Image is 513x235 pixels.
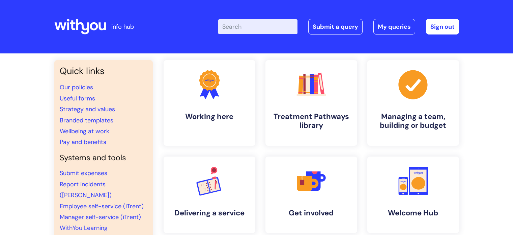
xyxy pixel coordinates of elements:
h4: Treatment Pathways library [271,112,352,130]
a: My queries [373,19,415,34]
h4: Managing a team, building or budget [373,112,454,130]
a: Branded templates [60,116,113,124]
a: Manager self-service (iTrent) [60,213,141,221]
a: Report incidents ([PERSON_NAME]) [60,180,112,199]
a: WithYou Learning [60,224,108,232]
p: info hub [111,21,134,32]
a: Get involved [265,157,357,233]
a: Our policies [60,83,93,91]
h4: Systems and tools [60,153,147,163]
h4: Welcome Hub [373,209,454,217]
div: | - [218,19,459,34]
a: Managing a team, building or budget [367,60,459,146]
a: Wellbeing at work [60,127,109,135]
a: Treatment Pathways library [265,60,357,146]
a: Delivering a service [164,157,255,233]
a: Working here [164,60,255,146]
h4: Get involved [271,209,352,217]
input: Search [218,19,297,34]
a: Sign out [426,19,459,34]
a: Submit expenses [60,169,107,177]
a: Useful forms [60,94,95,102]
a: Employee self-service (iTrent) [60,202,144,210]
a: Pay and benefits [60,138,106,146]
h4: Delivering a service [169,209,250,217]
a: Welcome Hub [367,157,459,233]
a: Strategy and values [60,105,115,113]
h3: Quick links [60,66,147,76]
a: Submit a query [308,19,363,34]
h4: Working here [169,112,250,121]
